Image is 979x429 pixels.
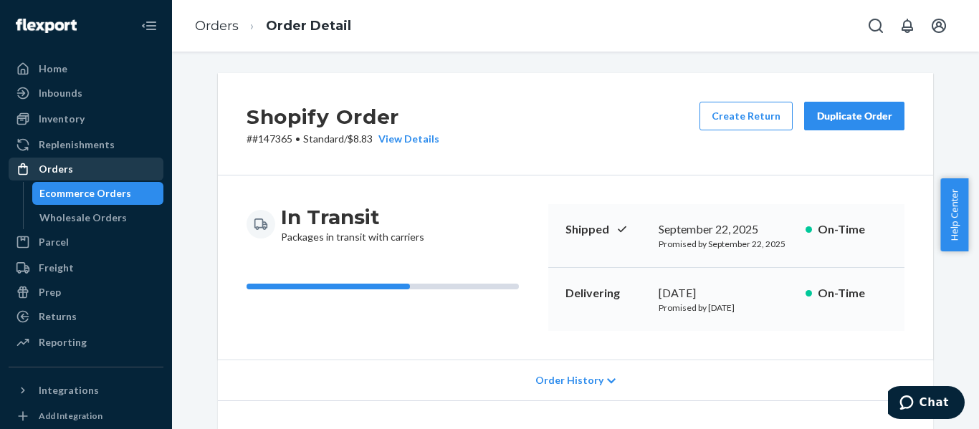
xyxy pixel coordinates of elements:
a: Orders [195,18,239,34]
span: Standard [303,132,344,145]
div: Wholesale Orders [39,211,127,225]
button: Open notifications [893,11,922,40]
button: Close Navigation [135,11,163,40]
a: Inbounds [9,82,163,105]
button: Open account menu [925,11,953,40]
div: Inbounds [39,86,82,100]
p: On-Time [818,285,887,302]
button: Create Return [699,102,793,130]
div: Inventory [39,112,85,126]
span: Order History [535,373,603,387]
p: # #147365 / $8.83 [247,132,439,146]
a: Inventory [9,107,163,130]
a: Replenishments [9,133,163,156]
span: • [295,132,300,145]
img: Flexport logo [16,19,77,33]
h3: In Transit [281,204,424,230]
p: On-Time [818,221,887,238]
a: Orders [9,158,163,180]
div: Reporting [39,335,87,350]
a: Home [9,57,163,80]
div: Freight [39,261,74,275]
div: Duplicate Order [816,109,892,123]
a: Freight [9,256,163,279]
div: Prep [39,285,61,299]
p: Promised by September 22, 2025 [659,238,794,250]
div: Ecommerce Orders [39,186,131,201]
p: Delivering [565,285,647,302]
iframe: Opens a widget where you can chat to one of our agents [888,386,965,422]
button: View Details [373,132,439,146]
button: Integrations [9,379,163,402]
div: Orders [39,162,73,176]
div: September 22, 2025 [659,221,794,238]
div: Add Integration [39,410,102,422]
p: Promised by [DATE] [659,302,794,314]
div: Integrations [39,383,99,397]
div: Returns [39,309,77,324]
a: Ecommerce Orders [32,182,164,205]
div: [DATE] [659,285,794,302]
div: Parcel [39,235,69,249]
div: Replenishments [39,138,115,152]
button: Help Center [940,178,968,251]
ol: breadcrumbs [183,5,363,47]
p: Shipped [565,221,647,238]
button: Duplicate Order [804,102,904,130]
a: Order Detail [266,18,351,34]
div: Packages in transit with carriers [281,204,424,244]
a: Add Integration [9,408,163,425]
div: Home [39,62,67,76]
a: Parcel [9,231,163,254]
h2: Shopify Order [247,102,439,132]
a: Reporting [9,331,163,354]
a: Returns [9,305,163,328]
a: Wholesale Orders [32,206,164,229]
a: Prep [9,281,163,304]
button: Open Search Box [861,11,890,40]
